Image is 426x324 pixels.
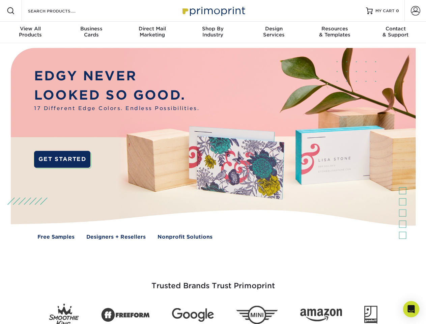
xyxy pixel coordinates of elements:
a: Nonprofit Solutions [158,233,212,241]
span: Business [61,26,121,32]
span: Contact [365,26,426,32]
span: Shop By [182,26,243,32]
span: 17 Different Edge Colors. Endless Possibilities. [34,105,199,112]
img: Goodwill [364,306,377,324]
a: Shop ByIndustry [182,22,243,43]
div: & Support [365,26,426,38]
img: Primoprint [179,3,247,18]
span: Resources [304,26,365,32]
a: Free Samples [37,233,75,241]
div: & Templates [304,26,365,38]
div: Cards [61,26,121,38]
a: Direct MailMarketing [122,22,182,43]
a: DesignServices [244,22,304,43]
span: 0 [396,8,399,13]
p: EDGY NEVER [34,66,199,86]
div: Services [244,26,304,38]
span: MY CART [375,8,395,14]
h3: Trusted Brands Trust Primoprint [16,265,410,298]
div: Marketing [122,26,182,38]
a: BusinessCards [61,22,121,43]
img: Google [172,308,214,322]
img: Amazon [300,309,342,322]
a: Contact& Support [365,22,426,43]
span: Direct Mail [122,26,182,32]
a: Resources& Templates [304,22,365,43]
div: Industry [182,26,243,38]
span: Design [244,26,304,32]
a: GET STARTED [34,151,90,168]
p: LOOKED SO GOOD. [34,86,199,105]
div: Open Intercom Messenger [403,301,419,317]
a: Designers + Resellers [86,233,146,241]
input: SEARCH PRODUCTS..... [27,7,93,15]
